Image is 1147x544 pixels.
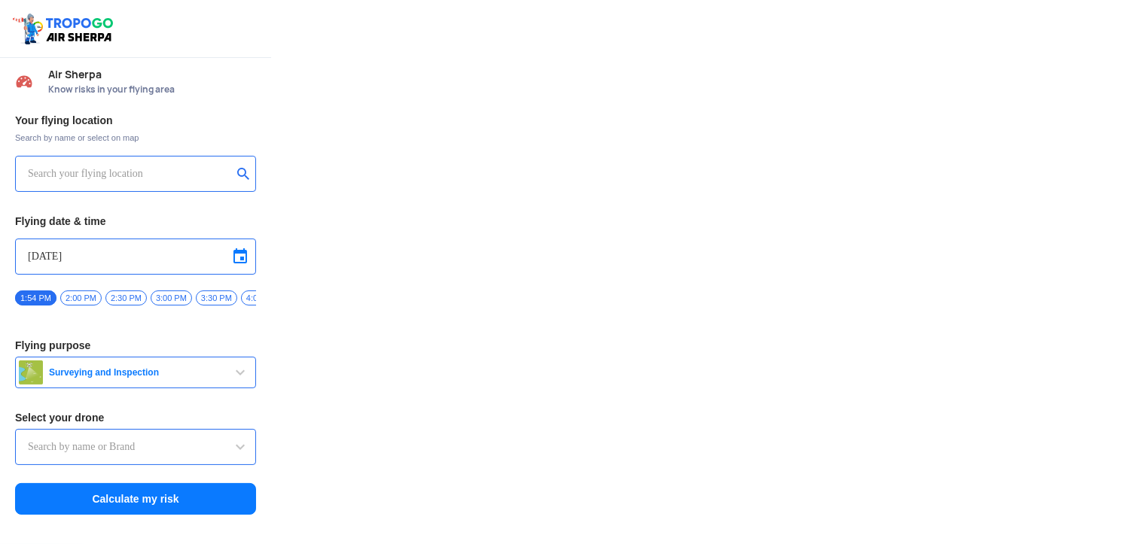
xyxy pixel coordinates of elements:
[196,290,237,305] span: 3:30 PM
[105,290,147,305] span: 2:30 PM
[151,290,192,305] span: 3:00 PM
[11,11,118,46] img: ic_tgdronemaps.svg
[15,216,256,226] h3: Flying date & time
[19,360,43,384] img: survey.png
[15,340,256,351] h3: Flying purpose
[241,290,282,305] span: 4:00 PM
[15,357,256,388] button: Surveying and Inspection
[15,132,256,144] span: Search by name or select on map
[15,483,256,515] button: Calculate my risk
[48,84,256,96] span: Know risks in your flying area
[28,165,232,183] input: Search your flying location
[43,366,231,378] span: Surveying and Inspection
[15,412,256,423] h3: Select your drone
[48,68,256,81] span: Air Sherpa
[15,72,33,90] img: Risk Scores
[28,438,243,456] input: Search by name or Brand
[15,290,56,305] span: 1:54 PM
[15,115,256,126] h3: Your flying location
[28,248,243,266] input: Select Date
[60,290,102,305] span: 2:00 PM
